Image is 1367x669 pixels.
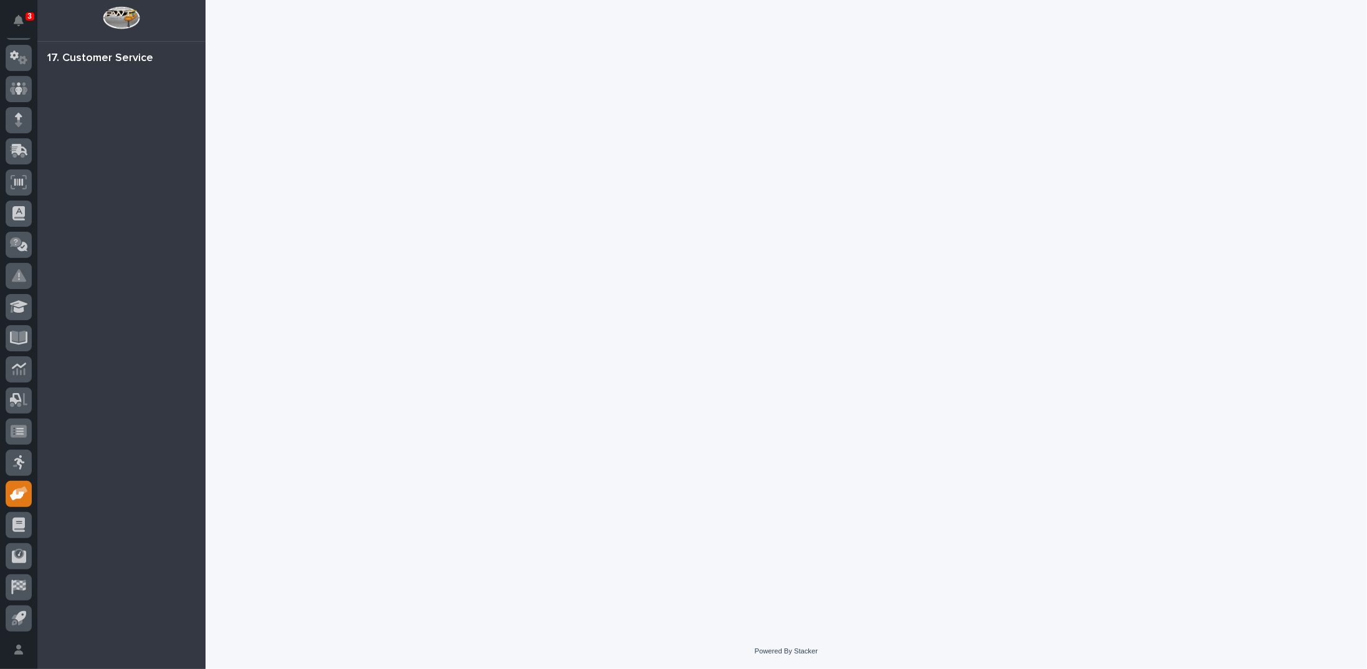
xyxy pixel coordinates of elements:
[47,52,153,65] div: 17. Customer Service
[6,7,32,34] button: Notifications
[16,15,32,35] div: Notifications3
[103,6,140,29] img: Workspace Logo
[755,647,818,655] a: Powered By Stacker
[27,12,32,21] p: 3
